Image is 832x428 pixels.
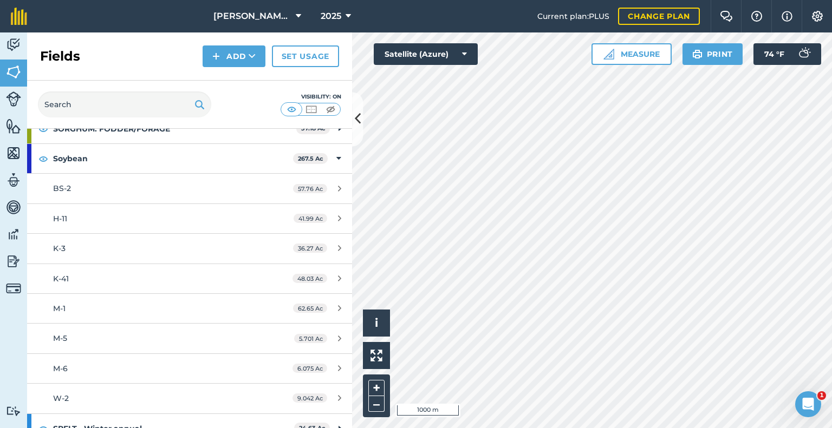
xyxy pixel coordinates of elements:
a: Set usage [272,45,339,67]
img: svg+xml;base64,PHN2ZyB4bWxucz0iaHR0cDovL3d3dy53My5vcmcvMjAwMC9zdmciIHdpZHRoPSI1MCIgaGVpZ2h0PSI0MC... [285,104,298,115]
img: svg+xml;base64,PD94bWwgdmVyc2lvbj0iMS4wIiBlbmNvZGluZz0idXRmLTgiPz4KPCEtLSBHZW5lcmF0b3I6IEFkb2JlIE... [6,199,21,215]
a: M-55.701 Ac [27,324,352,353]
a: K-4148.03 Ac [27,264,352,293]
img: svg+xml;base64,PD94bWwgdmVyc2lvbj0iMS4wIiBlbmNvZGluZz0idXRmLTgiPz4KPCEtLSBHZW5lcmF0b3I6IEFkb2JlIE... [6,172,21,188]
button: 74 °F [753,43,821,65]
div: Visibility: On [281,93,341,101]
button: i [363,310,390,337]
span: K-3 [53,243,66,253]
span: 62.65 Ac [293,304,327,313]
img: svg+xml;base64,PHN2ZyB4bWxucz0iaHR0cDovL3d3dy53My5vcmcvMjAwMC9zdmciIHdpZHRoPSIxOSIgaGVpZ2h0PSIyNC... [692,48,703,61]
span: 57.76 Ac [293,184,327,193]
span: BS-2 [53,183,71,193]
img: svg+xml;base64,PHN2ZyB4bWxucz0iaHR0cDovL3d3dy53My5vcmcvMjAwMC9zdmciIHdpZHRoPSI1MCIgaGVpZ2h0PSI0MC... [304,104,318,115]
span: M-6 [53,364,68,373]
span: 36.27 Ac [293,243,327,253]
a: K-336.27 Ac [27,234,352,263]
img: svg+xml;base64,PHN2ZyB4bWxucz0iaHR0cDovL3d3dy53My5vcmcvMjAwMC9zdmciIHdpZHRoPSIxOSIgaGVpZ2h0PSIyNC... [194,98,205,111]
iframe: Intercom live chat [795,391,821,417]
img: svg+xml;base64,PD94bWwgdmVyc2lvbj0iMS4wIiBlbmNvZGluZz0idXRmLTgiPz4KPCEtLSBHZW5lcmF0b3I6IEFkb2JlIE... [6,253,21,269]
img: svg+xml;base64,PD94bWwgdmVyc2lvbj0iMS4wIiBlbmNvZGluZz0idXRmLTgiPz4KPCEtLSBHZW5lcmF0b3I6IEFkb2JlIE... [6,37,21,53]
span: Current plan : PLUS [537,10,609,22]
a: M-162.65 Ac [27,294,352,323]
img: svg+xml;base64,PD94bWwgdmVyc2lvbj0iMS4wIiBlbmNvZGluZz0idXRmLTgiPz4KPCEtLSBHZW5lcmF0b3I6IEFkb2JlIE... [6,91,21,107]
button: Measure [591,43,672,65]
img: svg+xml;base64,PD94bWwgdmVyc2lvbj0iMS4wIiBlbmNvZGluZz0idXRmLTgiPz4KPCEtLSBHZW5lcmF0b3I6IEFkb2JlIE... [6,226,21,242]
span: 41.99 Ac [294,214,327,223]
span: M-5 [53,333,67,343]
span: 74 ° F [764,43,784,65]
img: svg+xml;base64,PHN2ZyB4bWxucz0iaHR0cDovL3d3dy53My5vcmcvMjAwMC9zdmciIHdpZHRoPSI1MCIgaGVpZ2h0PSI0MC... [324,104,337,115]
img: Two speech bubbles overlapping with the left bubble in the forefront [720,11,733,22]
span: 2025 [321,10,341,23]
button: + [368,380,385,396]
input: Search [38,91,211,117]
img: svg+xml;base64,PHN2ZyB4bWxucz0iaHR0cDovL3d3dy53My5vcmcvMjAwMC9zdmciIHdpZHRoPSI1NiIgaGVpZ2h0PSI2MC... [6,64,21,80]
button: Satellite (Azure) [374,43,478,65]
button: Add [203,45,265,67]
span: 6.075 Ac [292,364,327,373]
span: 5.701 Ac [294,334,327,343]
span: 9.042 Ac [292,393,327,403]
a: Change plan [618,8,700,25]
a: BS-257.76 Ac [27,174,352,203]
img: svg+xml;base64,PD94bWwgdmVyc2lvbj0iMS4wIiBlbmNvZGluZz0idXRmLTgiPz4KPCEtLSBHZW5lcmF0b3I6IEFkb2JlIE... [793,43,815,65]
span: 48.03 Ac [292,274,327,283]
img: A question mark icon [750,11,763,22]
a: W-29.042 Ac [27,384,352,413]
span: [PERSON_NAME] Farm [213,10,291,23]
span: M-1 [53,304,66,313]
a: H-1141.99 Ac [27,204,352,233]
button: Print [682,43,743,65]
img: svg+xml;base64,PHN2ZyB4bWxucz0iaHR0cDovL3d3dy53My5vcmcvMjAwMC9zdmciIHdpZHRoPSIxNCIgaGVpZ2h0PSIyNC... [212,50,220,63]
div: Soybean267.5 Ac [27,144,352,173]
img: Ruler icon [603,49,614,60]
span: i [375,316,378,330]
img: svg+xml;base64,PD94bWwgdmVyc2lvbj0iMS4wIiBlbmNvZGluZz0idXRmLTgiPz4KPCEtLSBHZW5lcmF0b3I6IEFkb2JlIE... [6,406,21,416]
strong: 267.5 Ac [298,155,323,162]
button: – [368,396,385,412]
img: A cog icon [811,11,824,22]
img: fieldmargin Logo [11,8,27,25]
img: Four arrows, one pointing top left, one top right, one bottom right and the last bottom left [370,350,382,361]
img: svg+xml;base64,PD94bWwgdmVyc2lvbj0iMS4wIiBlbmNvZGluZz0idXRmLTgiPz4KPCEtLSBHZW5lcmF0b3I6IEFkb2JlIE... [6,281,21,296]
img: svg+xml;base64,PHN2ZyB4bWxucz0iaHR0cDovL3d3dy53My5vcmcvMjAwMC9zdmciIHdpZHRoPSIxOCIgaGVpZ2h0PSIyNC... [38,152,48,165]
span: W-2 [53,393,69,403]
span: K-41 [53,274,69,284]
strong: Soybean [53,144,293,173]
img: svg+xml;base64,PHN2ZyB4bWxucz0iaHR0cDovL3d3dy53My5vcmcvMjAwMC9zdmciIHdpZHRoPSI1NiIgaGVpZ2h0PSI2MC... [6,118,21,134]
h2: Fields [40,48,80,65]
span: H-11 [53,214,67,223]
img: svg+xml;base64,PHN2ZyB4bWxucz0iaHR0cDovL3d3dy53My5vcmcvMjAwMC9zdmciIHdpZHRoPSIxNyIgaGVpZ2h0PSIxNy... [782,10,792,23]
span: 1 [817,391,826,400]
img: svg+xml;base64,PHN2ZyB4bWxucz0iaHR0cDovL3d3dy53My5vcmcvMjAwMC9zdmciIHdpZHRoPSI1NiIgaGVpZ2h0PSI2MC... [6,145,21,161]
a: M-66.075 Ac [27,354,352,383]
